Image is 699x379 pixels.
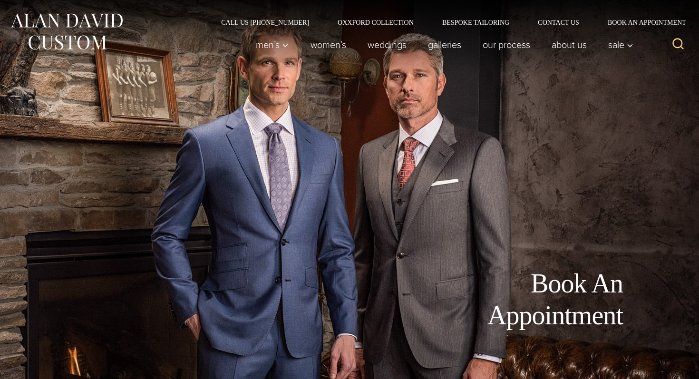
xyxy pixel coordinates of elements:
a: Galleries [417,35,472,54]
span: Men’s [255,40,289,49]
a: Contact Us [524,19,593,26]
a: Bespoke Tailoring [428,19,524,26]
a: Women’s [300,35,357,54]
a: Oxxford Collection [323,19,428,26]
a: Call Us [PHONE_NUMBER] [207,19,323,26]
span: Sale [608,40,633,49]
img: Alan David Custom [10,10,124,53]
nav: Secondary Navigation [207,19,689,26]
h1: Book An Appointment [409,268,623,331]
button: View Search Form [667,33,689,56]
a: About Us [541,35,597,54]
nav: Primary Navigation [245,35,639,54]
a: Book an Appointment [593,19,689,26]
a: weddings [357,35,417,54]
a: Our Process [472,35,541,54]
